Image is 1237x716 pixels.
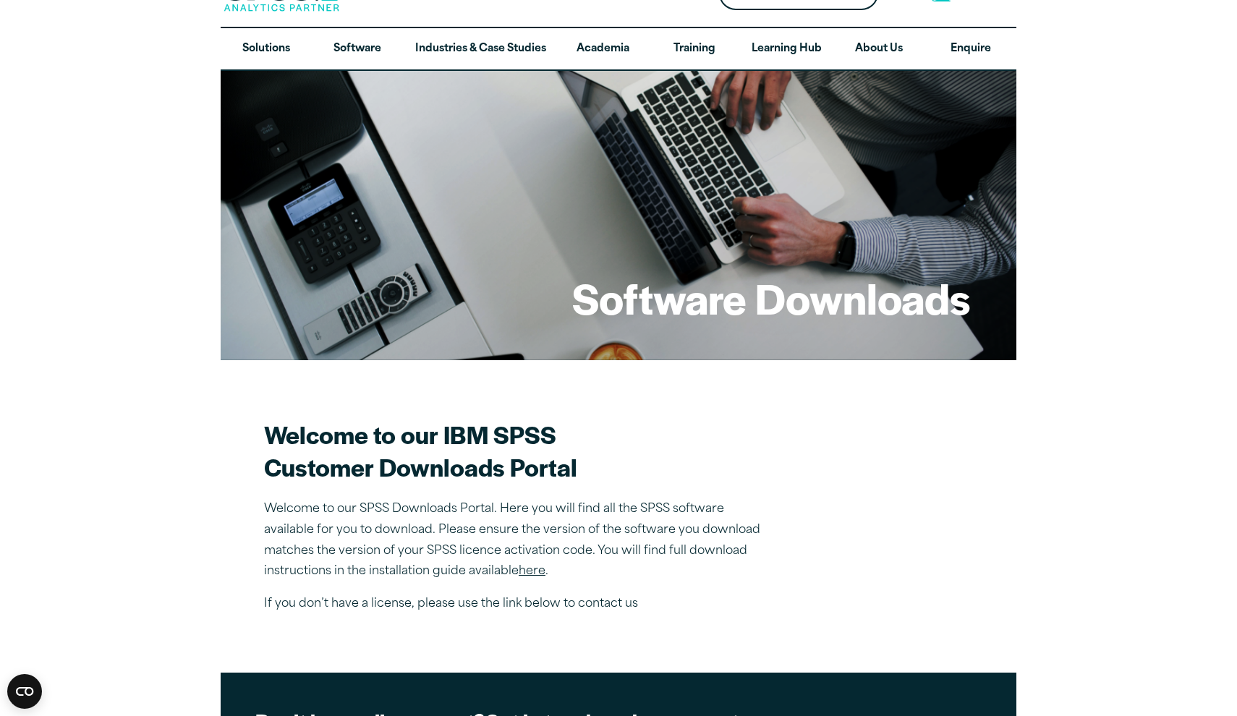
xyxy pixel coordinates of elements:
a: About Us [833,28,924,70]
p: Welcome to our SPSS Downloads Portal. Here you will find all the SPSS software available for you ... [264,499,770,582]
button: Open CMP widget [7,674,42,709]
a: Software [312,28,403,70]
a: Enquire [925,28,1016,70]
a: here [519,566,545,577]
a: Solutions [221,28,312,70]
a: Training [649,28,740,70]
p: If you don’t have a license, please use the link below to contact us [264,594,770,615]
a: Academia [558,28,649,70]
a: Industries & Case Studies [404,28,558,70]
h1: Software Downloads [572,270,970,326]
a: Learning Hub [740,28,833,70]
h2: Welcome to our IBM SPSS Customer Downloads Portal [264,418,770,483]
nav: Desktop version of site main menu [221,28,1016,70]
